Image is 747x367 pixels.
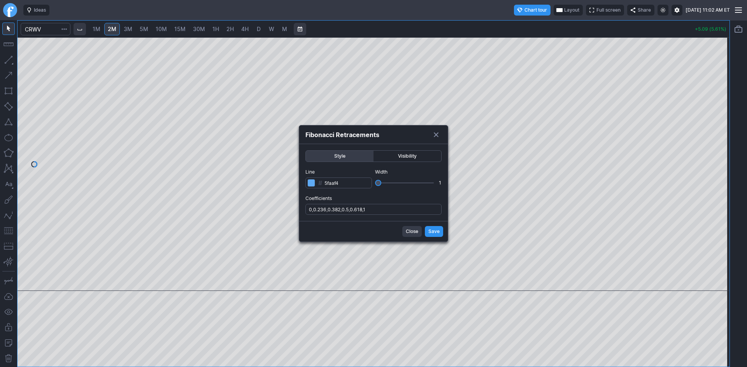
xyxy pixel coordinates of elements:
span: Save [428,228,440,235]
input: Line# [305,177,372,188]
span: Width [375,168,442,176]
span: Visibility [377,152,438,160]
span: Close [406,228,418,235]
span: Line [305,168,372,176]
h4: Fibonacci Retracements [305,130,379,139]
div: 1 [438,179,442,187]
span: Coefficients [305,195,442,202]
button: Save [425,226,443,237]
button: Visibility [373,151,441,162]
span: Style [309,152,370,160]
button: Style [306,151,373,162]
input: Coefficients [305,204,442,215]
button: Close [402,226,422,237]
